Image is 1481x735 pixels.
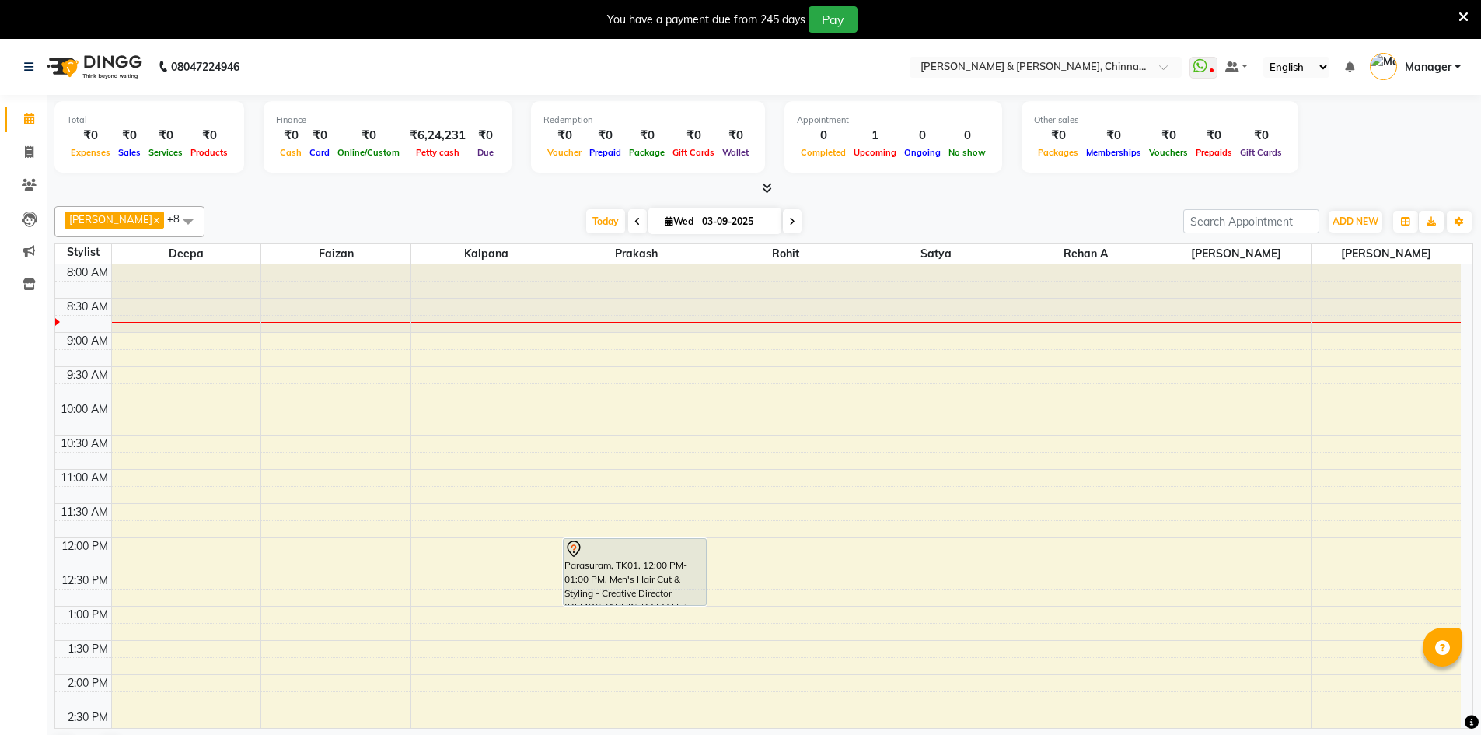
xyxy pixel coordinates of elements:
[697,210,775,233] input: 2025-09-03
[585,127,625,145] div: ₹0
[65,641,111,657] div: 1:30 PM
[586,209,625,233] span: Today
[718,127,753,145] div: ₹0
[625,147,669,158] span: Package
[411,244,561,264] span: Kalpana
[1082,127,1145,145] div: ₹0
[55,244,111,261] div: Stylist
[669,147,718,158] span: Gift Cards
[1405,59,1451,75] span: Manager
[145,147,187,158] span: Services
[187,147,232,158] span: Products
[543,114,753,127] div: Redemption
[1145,127,1192,145] div: ₹0
[1034,147,1082,158] span: Packages
[809,6,858,33] button: Pay
[564,539,706,605] div: Parasuram, TK01, 12:00 PM-01:00 PM, Men's Hair Cut & Styling - Creative Director [DEMOGRAPHIC_DAT...
[187,127,232,145] div: ₹0
[1034,114,1286,127] div: Other sales
[1416,673,1465,719] iframe: chat widget
[543,127,585,145] div: ₹0
[1034,127,1082,145] div: ₹0
[1011,244,1161,264] span: Rehan A
[797,147,850,158] span: Completed
[1236,147,1286,158] span: Gift Cards
[65,709,111,726] div: 2:30 PM
[472,127,499,145] div: ₹0
[1370,53,1397,80] img: Manager
[69,213,152,226] span: [PERSON_NAME]
[607,12,805,28] div: You have a payment due from 245 days
[276,114,499,127] div: Finance
[306,127,334,145] div: ₹0
[473,147,498,158] span: Due
[412,147,463,158] span: Petty cash
[711,244,861,264] span: Rohit
[1333,215,1378,227] span: ADD NEW
[797,127,850,145] div: 0
[306,147,334,158] span: Card
[58,538,111,555] div: 12:00 PM
[850,127,900,145] div: 1
[561,244,711,264] span: Prakash
[65,607,111,623] div: 1:00 PM
[67,127,114,145] div: ₹0
[1312,244,1462,264] span: [PERSON_NAME]
[261,244,410,264] span: Faizan
[58,572,111,589] div: 12:30 PM
[114,127,145,145] div: ₹0
[112,244,261,264] span: Deepa
[1082,147,1145,158] span: Memberships
[334,127,403,145] div: ₹0
[585,147,625,158] span: Prepaid
[65,675,111,691] div: 2:00 PM
[1145,147,1192,158] span: Vouchers
[543,147,585,158] span: Voucher
[1329,211,1382,233] button: ADD NEW
[171,45,239,89] b: 08047224946
[669,127,718,145] div: ₹0
[861,244,1011,264] span: Satya
[67,114,232,127] div: Total
[1161,244,1311,264] span: [PERSON_NAME]
[334,147,403,158] span: Online/Custom
[403,127,472,145] div: ₹6,24,231
[1192,147,1236,158] span: Prepaids
[276,147,306,158] span: Cash
[900,127,945,145] div: 0
[661,215,697,227] span: Wed
[945,147,990,158] span: No show
[167,212,191,225] span: +8
[797,114,990,127] div: Appointment
[67,147,114,158] span: Expenses
[40,45,146,89] img: logo
[64,367,111,383] div: 9:30 AM
[64,333,111,349] div: 9:00 AM
[58,436,111,452] div: 10:30 AM
[64,264,111,281] div: 8:00 AM
[152,213,159,226] a: x
[1192,127,1236,145] div: ₹0
[145,127,187,145] div: ₹0
[114,147,145,158] span: Sales
[945,127,990,145] div: 0
[58,401,111,418] div: 10:00 AM
[900,147,945,158] span: Ongoing
[58,504,111,520] div: 11:30 AM
[1183,209,1319,233] input: Search Appointment
[625,127,669,145] div: ₹0
[718,147,753,158] span: Wallet
[276,127,306,145] div: ₹0
[1236,127,1286,145] div: ₹0
[850,147,900,158] span: Upcoming
[58,470,111,486] div: 11:00 AM
[64,299,111,315] div: 8:30 AM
